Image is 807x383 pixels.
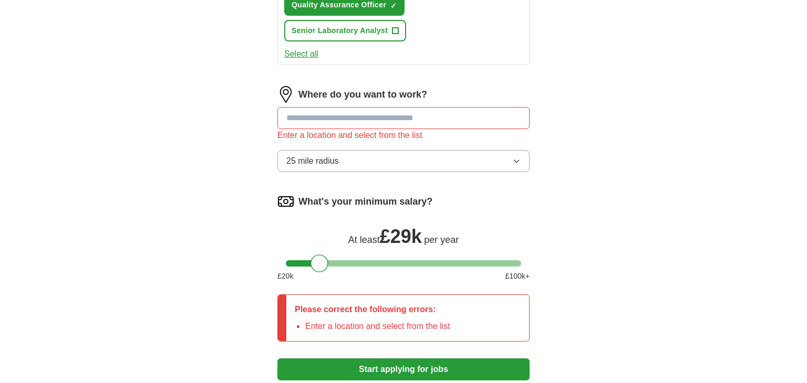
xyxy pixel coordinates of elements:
[277,358,530,380] button: Start applying for jobs
[305,320,450,333] li: Enter a location and select from the list
[277,271,293,282] span: £ 20 k
[424,235,459,245] span: per year
[298,88,427,102] label: Where do you want to work?
[505,271,530,282] span: £ 100 k+
[292,25,388,36] span: Senior Laboratory Analyst
[295,303,450,316] p: Please correct the following errors:
[277,150,530,172] button: 25 mile radius
[348,235,380,245] span: At least
[277,193,294,210] img: salary.png
[286,155,339,167] span: 25 mile radius
[284,20,406,41] button: Senior Laboratory Analyst
[298,195,432,209] label: What's your minimum salary?
[390,2,397,10] span: ✓
[277,129,530,142] div: Enter a location and select from the list
[380,226,422,247] span: £ 29k
[277,86,294,103] img: location.png
[284,48,318,60] button: Select all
